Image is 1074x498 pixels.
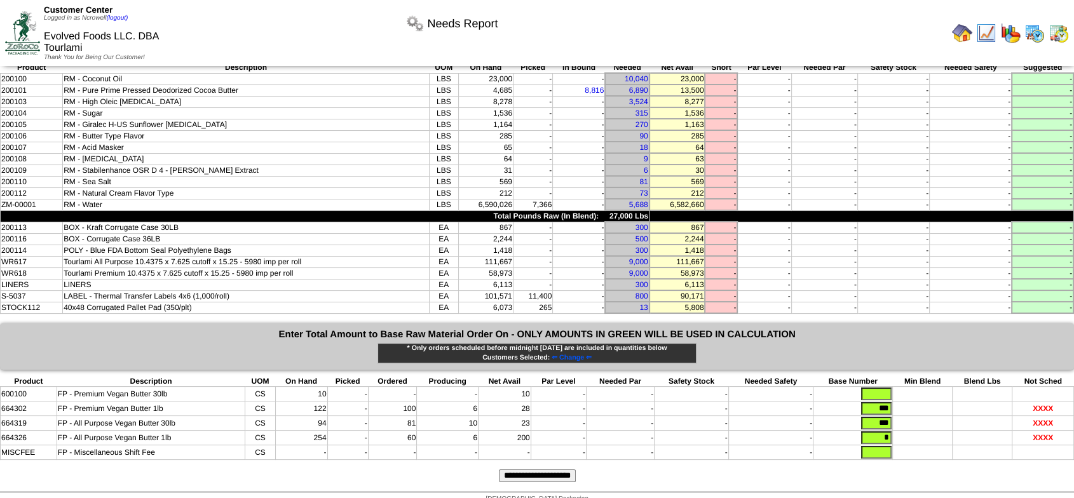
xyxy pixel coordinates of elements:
[857,153,929,165] td: -
[929,73,1012,84] td: -
[649,256,705,267] td: 111,667
[1,222,63,233] td: 200113
[649,279,705,290] td: 6,113
[429,187,458,199] td: LBS
[458,165,513,176] td: 31
[63,73,430,84] td: RM - Coconut Oil
[5,11,40,54] img: ZoRoCo_Logo(Green%26Foil)%20jpg.webp
[929,256,1012,267] td: -
[429,142,458,153] td: LBS
[649,73,705,84] td: 23,000
[458,96,513,107] td: 8,278
[377,343,697,363] div: * Only orders scheduled before midnight [DATE] are included in quantities below Customers Selected:
[857,302,929,313] td: -
[1012,290,1073,302] td: -
[513,245,552,256] td: -
[705,96,737,107] td: -
[791,142,857,153] td: -
[429,267,458,279] td: EA
[429,256,458,267] td: EA
[513,73,552,84] td: -
[1,187,63,199] td: 200112
[553,267,606,279] td: -
[553,176,606,187] td: -
[791,302,857,313] td: -
[857,290,929,302] td: -
[857,279,929,290] td: -
[553,153,606,165] td: -
[649,119,705,130] td: 1,163
[629,86,648,95] a: 6,890
[429,279,458,290] td: EA
[857,267,929,279] td: -
[705,107,737,119] td: -
[857,142,929,153] td: -
[639,303,648,312] a: 13
[1012,130,1073,142] td: -
[458,153,513,165] td: 64
[513,119,552,130] td: -
[1,376,57,387] th: Product
[513,302,552,313] td: 265
[649,84,705,96] td: 13,500
[929,187,1012,199] td: -
[737,233,791,245] td: -
[63,199,430,210] td: RM - Water
[737,199,791,210] td: -
[429,245,458,256] td: EA
[245,376,275,387] th: UOM
[553,199,606,210] td: -
[705,233,737,245] td: -
[929,279,1012,290] td: -
[705,187,737,199] td: -
[63,130,430,142] td: RM - Butter Type Flavor
[636,234,648,243] a: 500
[1012,96,1073,107] td: -
[629,97,648,106] a: 3,524
[791,176,857,187] td: -
[553,302,606,313] td: -
[458,187,513,199] td: 212
[429,176,458,187] td: LBS
[1012,73,1073,84] td: -
[857,176,929,187] td: -
[625,74,648,83] a: 10,040
[1,130,63,142] td: 200106
[649,187,705,199] td: 212
[63,267,430,279] td: Tourlami Premium 10.4375 x 7.625 cutoff x 15.25 - 5980 imp per roll
[513,153,552,165] td: -
[1024,23,1045,43] img: calendarprod.gif
[458,245,513,256] td: 1,418
[552,354,592,361] span: ⇐ Change ⇐
[513,187,552,199] td: -
[791,73,857,84] td: -
[644,154,648,163] a: 9
[791,199,857,210] td: -
[1012,256,1073,267] td: -
[553,279,606,290] td: -
[649,176,705,187] td: 569
[429,302,458,313] td: EA
[429,73,458,84] td: LBS
[644,166,648,175] a: 6
[929,142,1012,153] td: -
[1,256,63,267] td: WR617
[976,23,996,43] img: line_graph.gif
[705,84,737,96] td: -
[1012,84,1073,96] td: -
[1,84,63,96] td: 200101
[636,120,648,129] a: 270
[1000,23,1021,43] img: graph.gif
[857,222,929,233] td: -
[1012,279,1073,290] td: -
[553,290,606,302] td: -
[44,5,112,15] span: Customer Center
[929,153,1012,165] td: -
[639,189,648,198] a: 73
[429,107,458,119] td: LBS
[1,233,63,245] td: 200116
[629,257,648,266] a: 9,000
[737,130,791,142] td: -
[929,267,1012,279] td: -
[63,96,430,107] td: RM - High Oleic [MEDICAL_DATA]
